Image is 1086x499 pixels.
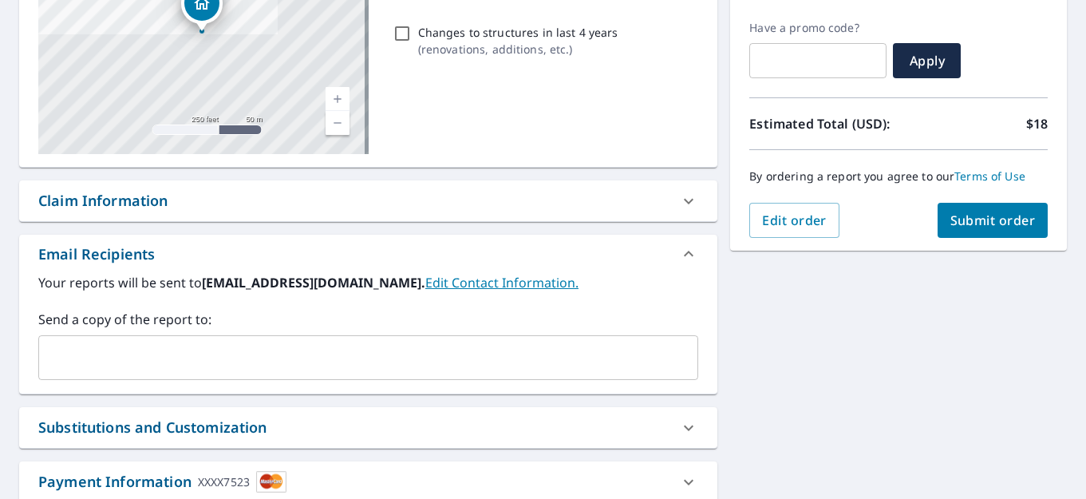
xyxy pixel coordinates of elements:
[906,52,948,69] span: Apply
[198,471,250,493] div: XXXX7523
[425,274,579,291] a: EditContactInfo
[38,190,168,212] div: Claim Information
[38,244,155,265] div: Email Recipients
[38,471,286,493] div: Payment Information
[256,471,286,493] img: cardImage
[954,168,1025,184] a: Terms of Use
[38,273,698,292] label: Your reports will be sent to
[19,180,717,221] div: Claim Information
[19,407,717,448] div: Substitutions and Customization
[418,41,618,57] p: ( renovations, additions, etc. )
[749,114,898,133] p: Estimated Total (USD):
[762,212,827,229] span: Edit order
[202,274,425,291] b: [EMAIL_ADDRESS][DOMAIN_NAME].
[938,203,1048,238] button: Submit order
[749,169,1048,184] p: By ordering a report you agree to our
[893,43,961,78] button: Apply
[19,235,717,273] div: Email Recipients
[326,111,349,135] a: Current Level 17, Zoom Out
[749,203,839,238] button: Edit order
[38,417,267,438] div: Substitutions and Customization
[418,24,618,41] p: Changes to structures in last 4 years
[1026,114,1048,133] p: $18
[326,87,349,111] a: Current Level 17, Zoom In
[950,212,1036,229] span: Submit order
[749,21,887,35] label: Have a promo code?
[38,310,698,329] label: Send a copy of the report to:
